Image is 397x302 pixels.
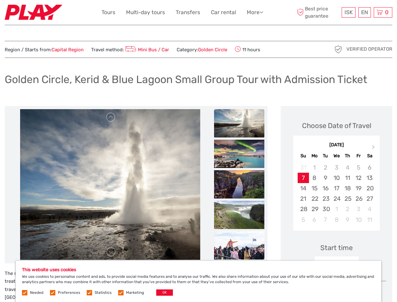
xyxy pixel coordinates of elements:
[320,204,331,214] div: Choose Tuesday, September 30th, 2025
[353,152,364,160] div: Fr
[214,231,264,260] img: 480d7881ebe5477daee8b1a97053b8e9_slider_thumbnail.jpeg
[214,140,264,168] img: 78f1bb707dad47c09db76e797c3c6590_slider_thumbnail.jpeg
[364,193,375,204] div: Choose Saturday, September 27th, 2025
[342,152,353,160] div: Th
[353,193,364,204] div: Choose Friday, September 26th, 2025
[320,215,331,225] div: Choose Tuesday, October 7th, 2025
[309,162,320,173] div: Not available Monday, September 1st, 2025
[309,183,320,193] div: Choose Monday, September 15th, 2025
[5,270,267,302] p: The small group Golden Circle tour combined with a bathing experience in the [GEOGRAPHIC_DATA] is...
[211,8,236,17] a: Car rental
[5,5,62,20] img: Fly Play
[353,204,364,214] div: Choose Friday, October 3rd, 2025
[320,162,331,173] div: Not available Tuesday, September 2nd, 2025
[353,183,364,193] div: Choose Friday, September 19th, 2025
[298,173,309,183] div: Choose Sunday, September 7th, 2025
[309,173,320,183] div: Choose Monday, September 8th, 2025
[342,173,353,183] div: Choose Thursday, September 11th, 2025
[295,162,378,225] div: month 2025-09
[156,289,173,296] button: OK
[353,162,364,173] div: Not available Friday, September 5th, 2025
[331,204,342,214] div: Choose Wednesday, October 1st, 2025
[235,45,260,54] span: 11 hours
[384,9,389,15] span: 0
[302,121,371,131] div: Choose Date of Travel
[177,47,227,53] span: Category:
[16,261,381,302] div: We use cookies to personalise content and ads, to provide social media features and to analyse ou...
[353,215,364,225] div: Choose Friday, October 10th, 2025
[342,183,353,193] div: Choose Thursday, September 18th, 2025
[331,152,342,160] div: We
[126,290,144,295] label: Marketing
[331,183,342,193] div: Choose Wednesday, September 17th, 2025
[198,47,227,53] a: Golden Circle
[126,8,165,17] a: Multi-day tours
[369,143,379,154] button: Next Month
[247,8,263,17] a: More
[5,73,367,86] h1: Golden Circle, Kerid & Blue Lagoon Small Group Tour with Admission Ticket
[342,204,353,214] div: Choose Thursday, October 2nd, 2025
[358,7,371,18] div: EN
[320,243,353,253] div: Start time
[331,193,342,204] div: Choose Wednesday, September 24th, 2025
[214,201,264,229] img: 76eb495e1aed4192a316e241461509b3_slider_thumbnail.jpeg
[293,142,380,148] div: [DATE]
[214,170,264,199] img: cab6d99a5bd74912b036808e1cb13ef3_slider_thumbnail.jpeg
[309,193,320,204] div: Choose Monday, September 22nd, 2025
[295,5,340,19] span: Best price guarantee
[342,162,353,173] div: Not available Thursday, September 4th, 2025
[331,173,342,183] div: Choose Wednesday, September 10th, 2025
[342,215,353,225] div: Choose Thursday, October 9th, 2025
[364,204,375,214] div: Choose Saturday, October 4th, 2025
[9,11,71,16] p: We're away right now. Please check back later!
[309,204,320,214] div: Choose Monday, September 29th, 2025
[320,193,331,204] div: Choose Tuesday, September 23rd, 2025
[30,290,43,295] label: Needed
[72,10,80,17] button: Open LiveChat chat widget
[345,9,353,15] span: ISK
[331,215,342,225] div: Choose Wednesday, October 8th, 2025
[58,290,80,295] label: Preferences
[124,47,169,53] a: Mini Bus / Car
[5,47,84,53] span: Region / Starts from:
[91,45,169,54] span: Travel method:
[298,204,309,214] div: Choose Sunday, September 28th, 2025
[342,193,353,204] div: Choose Thursday, September 25th, 2025
[298,215,309,225] div: Choose Sunday, October 5th, 2025
[331,162,342,173] div: Not available Wednesday, September 3rd, 2025
[214,109,264,137] img: 6e04dd7c0e4d4fc499d456a8b0d64eb9_slider_thumbnail.jpeg
[298,152,309,160] div: Su
[364,162,375,173] div: Not available Saturday, September 6th, 2025
[298,162,309,173] div: Not available Sunday, August 31st, 2025
[320,183,331,193] div: Choose Tuesday, September 16th, 2025
[364,173,375,183] div: Choose Saturday, September 13th, 2025
[176,8,200,17] a: Transfers
[298,183,309,193] div: Choose Sunday, September 14th, 2025
[320,152,331,160] div: Tu
[353,173,364,183] div: Choose Friday, September 12th, 2025
[315,256,359,271] div: 09:00
[364,152,375,160] div: Sa
[333,44,343,54] img: verified_operator_grey_128.png
[309,152,320,160] div: Mo
[102,8,115,17] a: Tours
[22,267,375,272] h5: This website uses cookies
[95,290,112,295] label: Statistics
[52,47,84,53] a: Capital Region
[364,183,375,193] div: Choose Saturday, September 20th, 2025
[20,109,201,260] img: 6e04dd7c0e4d4fc499d456a8b0d64eb9_main_slider.jpeg
[346,46,392,53] span: Verified Operator
[298,193,309,204] div: Choose Sunday, September 21st, 2025
[309,215,320,225] div: Choose Monday, October 6th, 2025
[320,173,331,183] div: Choose Tuesday, September 9th, 2025
[364,215,375,225] div: Choose Saturday, October 11th, 2025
